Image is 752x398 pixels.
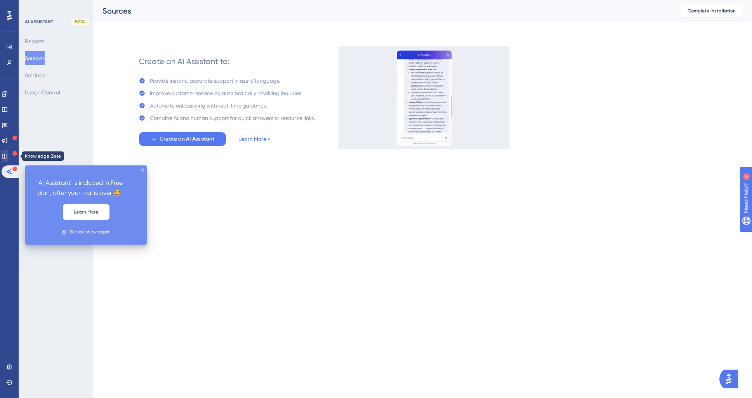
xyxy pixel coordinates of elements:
[25,34,44,48] button: Reports
[719,367,743,391] iframe: UserGuiding AI Assistant Launcher
[54,4,56,10] div: 7
[25,19,53,25] div: AI ASSISTANT
[102,5,661,16] div: Sources
[160,134,214,144] span: Create an AI Assistant
[25,85,60,99] button: Usage Control
[139,132,226,146] button: Create an AI Assistant
[18,2,49,11] span: Need Help?
[71,19,89,25] div: BETA
[37,178,135,198] p: 'AI Assistant' is included in Free plan, after your trial is over 🤩
[238,134,270,144] a: Learn More >
[150,101,267,110] div: Automate onboarding with real-time guidance.
[150,76,280,85] div: Provide instant, accurate support in users' language.
[681,5,743,17] button: Complete Installation
[338,46,510,149] img: 536038c8a6906fa413afa21d633a6c1c.gif
[139,56,229,67] div: Create an AI Assistant to:
[688,8,736,14] span: Complete Installation
[25,68,45,82] button: Settings
[25,51,45,65] button: Sources
[141,169,144,172] div: close tooltip
[70,228,111,236] div: Do not show again
[150,113,315,123] div: Combine AI and human support for quick answers or resource links.
[63,204,109,220] button: Learn More
[150,89,302,98] div: Improve customer service by automatically resolving inquiries.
